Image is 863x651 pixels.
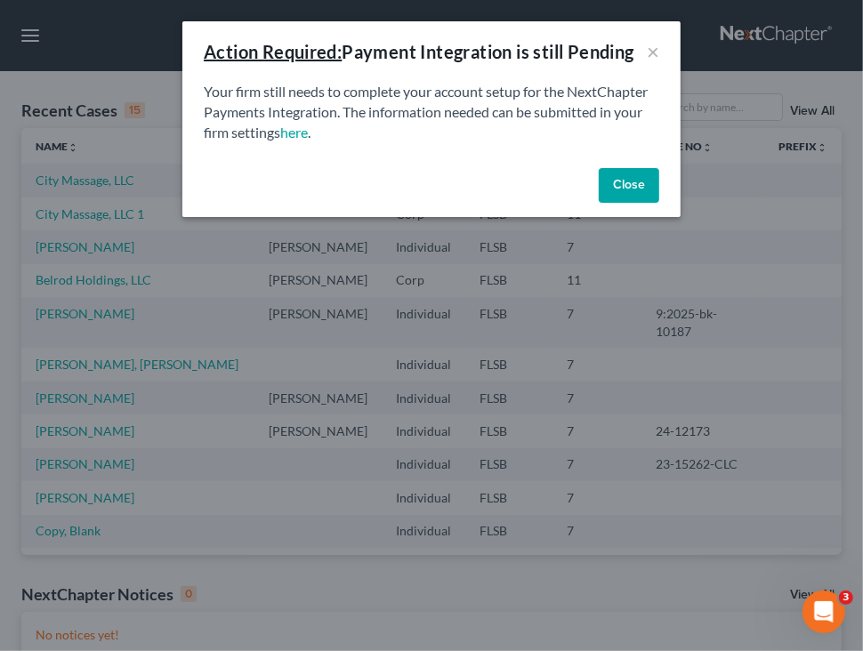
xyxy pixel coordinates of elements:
div: Payment Integration is still Pending [204,39,634,64]
button: Close [599,168,659,204]
button: × [647,41,659,62]
span: 3 [839,591,853,605]
a: here [280,124,308,141]
p: Your firm still needs to complete your account setup for the NextChapter Payments Integration. Th... [204,82,659,143]
iframe: Intercom live chat [803,591,845,633]
u: Action Required: [204,41,342,62]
